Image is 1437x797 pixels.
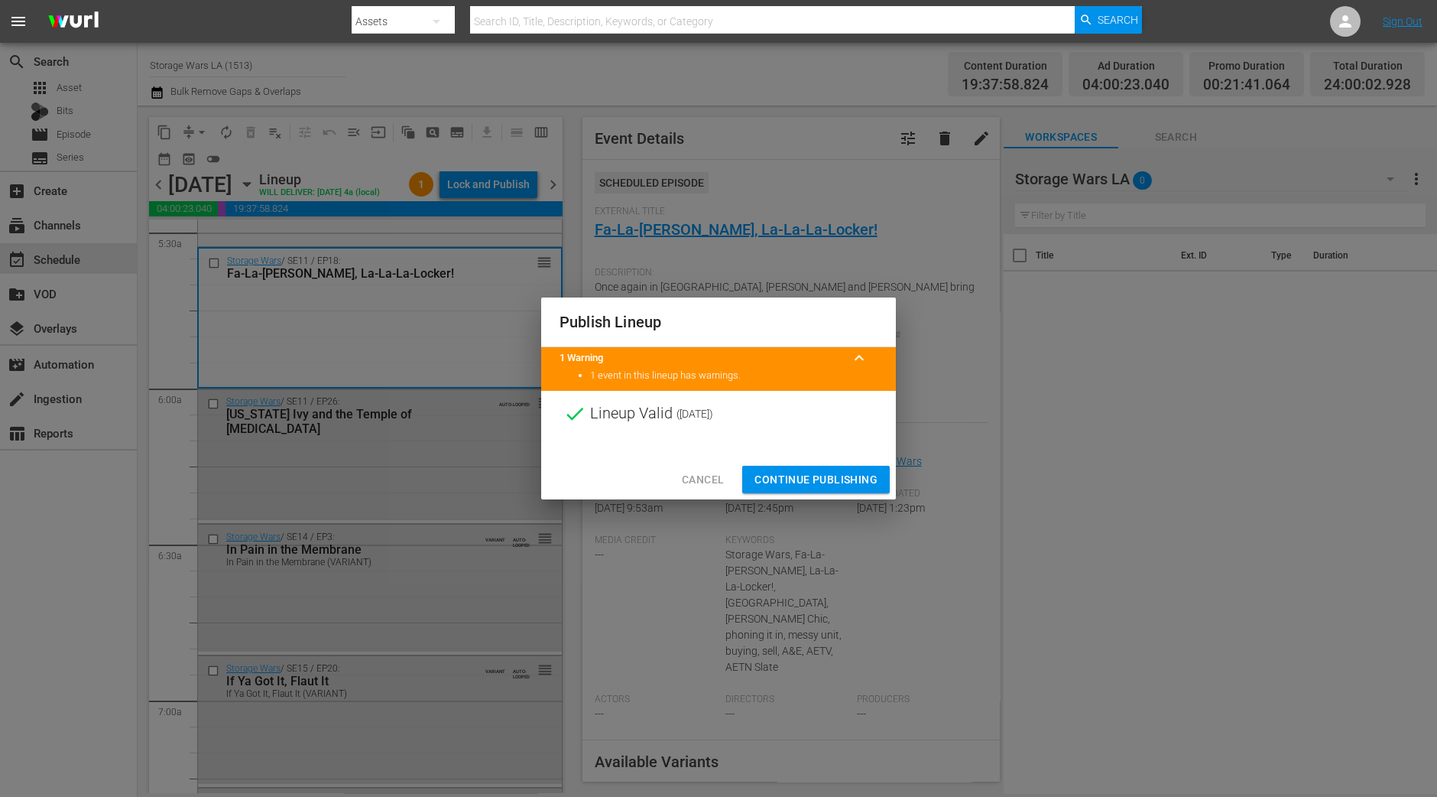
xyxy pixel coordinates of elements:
title: 1 Warning [560,351,841,366]
div: Lineup Valid [541,391,896,437]
span: keyboard_arrow_up [850,349,868,367]
button: Cancel [670,466,736,494]
button: keyboard_arrow_up [841,340,877,376]
button: Continue Publishing [742,466,890,494]
a: Sign Out [1383,15,1422,28]
li: 1 event in this lineup has warnings. [590,369,877,383]
img: ans4CAIJ8jUAAAAAAAAAAAAAAAAAAAAAAAAgQb4GAAAAAAAAAAAAAAAAAAAAAAAAJMjXAAAAAAAAAAAAAAAAAAAAAAAAgAT5G... [37,4,110,40]
span: menu [9,12,28,31]
span: ( [DATE] ) [676,402,713,425]
span: Continue Publishing [754,470,877,490]
span: Cancel [682,470,724,490]
h2: Publish Lineup [560,310,877,334]
span: Search [1098,6,1138,34]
